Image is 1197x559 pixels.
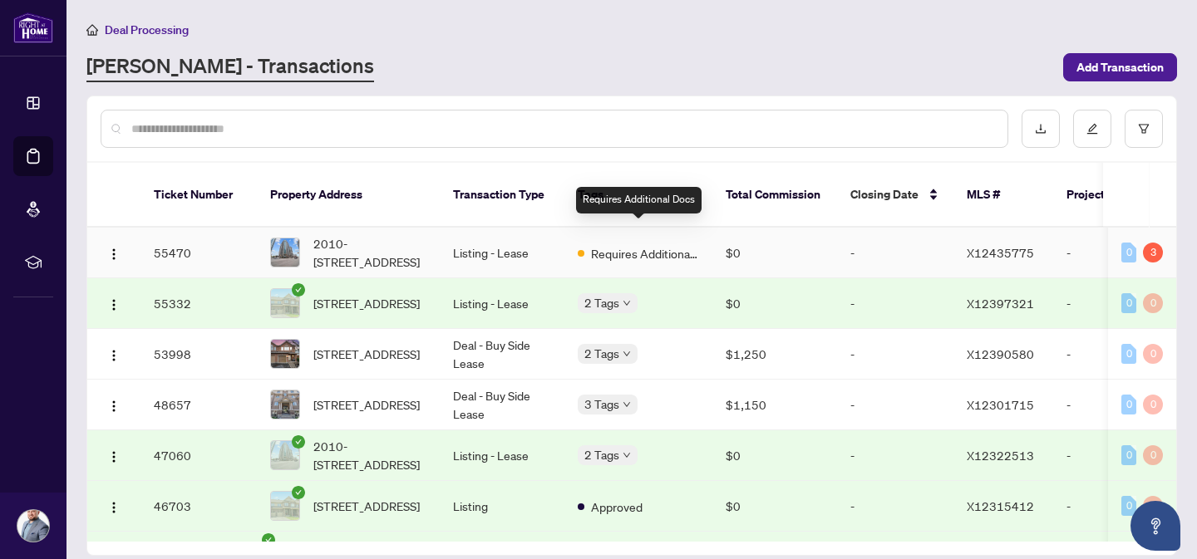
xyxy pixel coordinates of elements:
img: thumbnail-img [271,289,299,317]
div: 0 [1121,293,1136,313]
td: 46703 [140,481,257,532]
span: check-circle [292,486,305,499]
img: Logo [107,298,121,311]
span: [STREET_ADDRESS] [313,395,420,414]
img: thumbnail-img [271,238,299,267]
img: Logo [107,501,121,514]
span: 2 Tags [584,445,619,464]
td: Listing - Lease [440,278,564,329]
td: - [837,430,953,481]
img: thumbnail-img [271,492,299,520]
button: Logo [101,341,127,367]
button: Logo [101,493,127,519]
th: Ticket Number [140,163,257,228]
img: Logo [107,349,121,362]
span: home [86,24,98,36]
td: - [837,380,953,430]
span: 2 Tags [584,344,619,363]
td: - [837,278,953,329]
div: 0 [1143,293,1163,313]
div: 0 [1121,344,1136,364]
td: - [1053,481,1153,532]
td: - [837,228,953,278]
span: X12390580 [967,346,1034,361]
td: Listing [440,481,564,532]
button: filter [1125,110,1163,148]
span: check-circle [292,435,305,449]
th: MLS # [953,163,1053,228]
button: Logo [101,239,127,266]
span: [STREET_ADDRESS] [313,497,420,515]
td: 53998 [140,329,257,380]
td: - [837,329,953,380]
img: Logo [107,248,121,261]
button: Add Transaction [1063,53,1177,81]
td: 48657 [140,380,257,430]
div: 0 [1121,445,1136,465]
span: down [623,451,631,459]
td: - [1053,380,1153,430]
span: X12301715 [967,397,1034,412]
span: down [623,299,631,307]
img: thumbnail-img [271,441,299,469]
th: Closing Date [837,163,953,228]
td: $0 [712,228,837,278]
td: Deal - Buy Side Lease [440,329,564,380]
td: - [1053,278,1153,329]
a: [PERSON_NAME] - Transactions [86,52,374,82]
span: edit [1086,123,1098,135]
span: X12397321 [967,296,1034,311]
td: $0 [712,481,837,532]
td: $0 [712,430,837,481]
div: 0 [1143,496,1163,516]
th: Property Address [257,163,440,228]
th: Tags [564,163,712,228]
img: Logo [107,450,121,463]
td: Listing - Lease [440,430,564,481]
span: [STREET_ADDRESS] [313,294,420,312]
img: thumbnail-img [271,390,299,419]
td: Deal - Buy Side Lease [440,380,564,430]
span: filter [1138,123,1150,135]
span: check-circle [262,533,275,547]
img: Logo [107,400,121,413]
td: - [837,481,953,532]
div: 0 [1121,395,1136,414]
span: down [623,350,631,358]
span: Approved [591,498,643,516]
button: Logo [101,442,127,468]
span: 2010-[STREET_ADDRESS] [313,437,426,473]
span: 2 Tags [584,293,619,312]
span: check-circle [292,283,305,297]
span: Add Transaction [1076,54,1164,81]
button: Logo [101,290,127,316]
td: - [1053,430,1153,481]
img: thumbnail-img [271,340,299,368]
span: down [623,400,631,409]
span: X12322513 [967,448,1034,463]
img: Profile Icon [17,510,49,542]
td: $1,150 [712,380,837,430]
td: - [1053,228,1153,278]
span: Requires Additional Docs [591,244,699,262]
span: download [1035,123,1047,135]
td: 47060 [140,430,257,481]
th: Transaction Type [440,163,564,228]
div: 0 [1143,395,1163,414]
button: download [1022,110,1060,148]
button: edit [1073,110,1111,148]
td: 55332 [140,278,257,329]
span: 3 Tags [584,395,619,414]
span: X12315412 [967,498,1034,513]
div: 0 [1121,496,1136,516]
td: $0 [712,278,837,329]
img: logo [13,12,53,43]
span: Closing Date [850,185,919,203]
button: Logo [101,391,127,418]
div: Requires Additional Docs [576,187,702,213]
div: 0 [1143,344,1163,364]
td: $1,250 [712,329,837,380]
th: Project Name [1053,163,1153,228]
span: X12435775 [967,245,1034,260]
span: Deal Processing [105,22,189,37]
